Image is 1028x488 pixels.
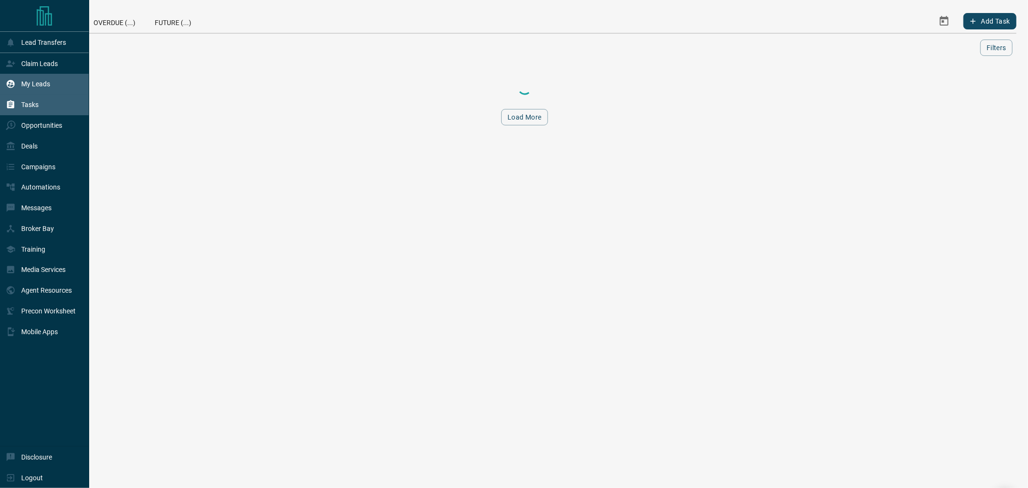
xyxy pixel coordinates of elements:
[84,10,145,33] div: Overdue (...)
[145,10,201,33] div: Future (...)
[933,10,956,33] button: Select Date Range
[963,13,1016,29] button: Add Task
[477,78,573,97] div: Loading
[501,109,548,125] button: Load More
[980,40,1013,56] button: Filters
